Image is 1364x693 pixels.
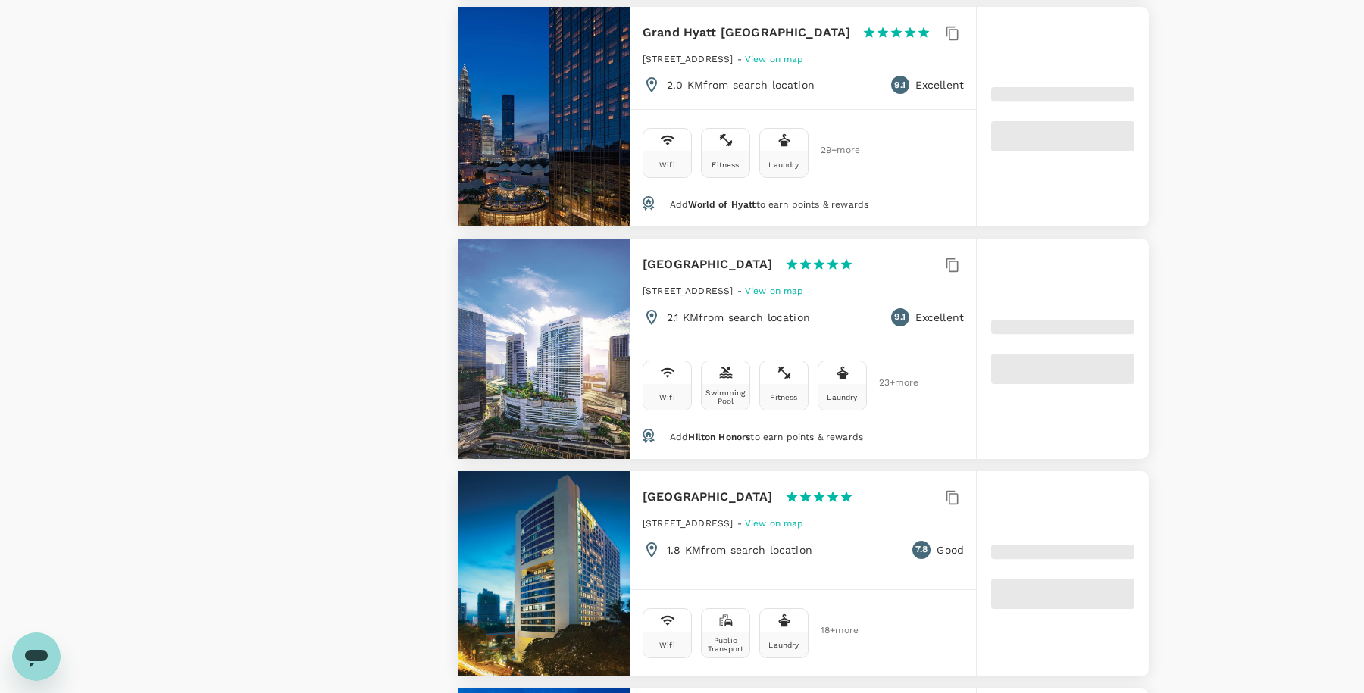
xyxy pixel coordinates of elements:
[768,161,799,169] div: Laundry
[915,542,928,557] span: 7.8
[827,393,857,401] div: Laundry
[659,641,675,649] div: Wifi
[705,389,746,405] div: Swimming Pool
[745,54,804,64] span: View on map
[643,54,733,64] span: [STREET_ADDRESS]
[643,254,773,275] h6: [GEOGRAPHIC_DATA]
[745,517,804,529] a: View on map
[745,284,804,296] a: View on map
[712,161,739,169] div: Fitness
[937,542,964,557] p: Good
[643,22,850,43] h6: Grand Hyatt [GEOGRAPHIC_DATA]
[688,199,756,210] span: World of Hyatt
[768,641,799,649] div: Laundry
[667,310,810,325] p: 2.1 KM from search location
[770,393,797,401] div: Fitness
[915,77,964,92] p: Excellent
[894,78,905,93] span: 9.1
[745,518,804,529] span: View on map
[670,199,868,210] span: Add to earn points & rewards
[643,486,773,507] h6: [GEOGRAPHIC_DATA]
[821,145,843,155] span: 29 + more
[12,632,61,681] iframe: Button to launch messaging window
[737,286,745,296] span: -
[688,432,750,442] span: Hilton Honors
[667,77,815,92] p: 2.0 KM from search location
[894,310,905,325] span: 9.1
[659,393,675,401] div: Wifi
[737,518,745,529] span: -
[737,54,745,64] span: -
[745,52,804,64] a: View on map
[670,432,863,442] span: Add to earn points & rewards
[821,626,843,635] span: 18 + more
[667,542,812,557] p: 1.8 KM from search location
[643,518,733,529] span: [STREET_ADDRESS]
[643,286,733,296] span: [STREET_ADDRESS]
[879,378,902,388] span: 23 + more
[745,286,804,296] span: View on map
[659,161,675,169] div: Wifi
[705,636,746,653] div: Public Transport
[915,310,964,325] p: Excellent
